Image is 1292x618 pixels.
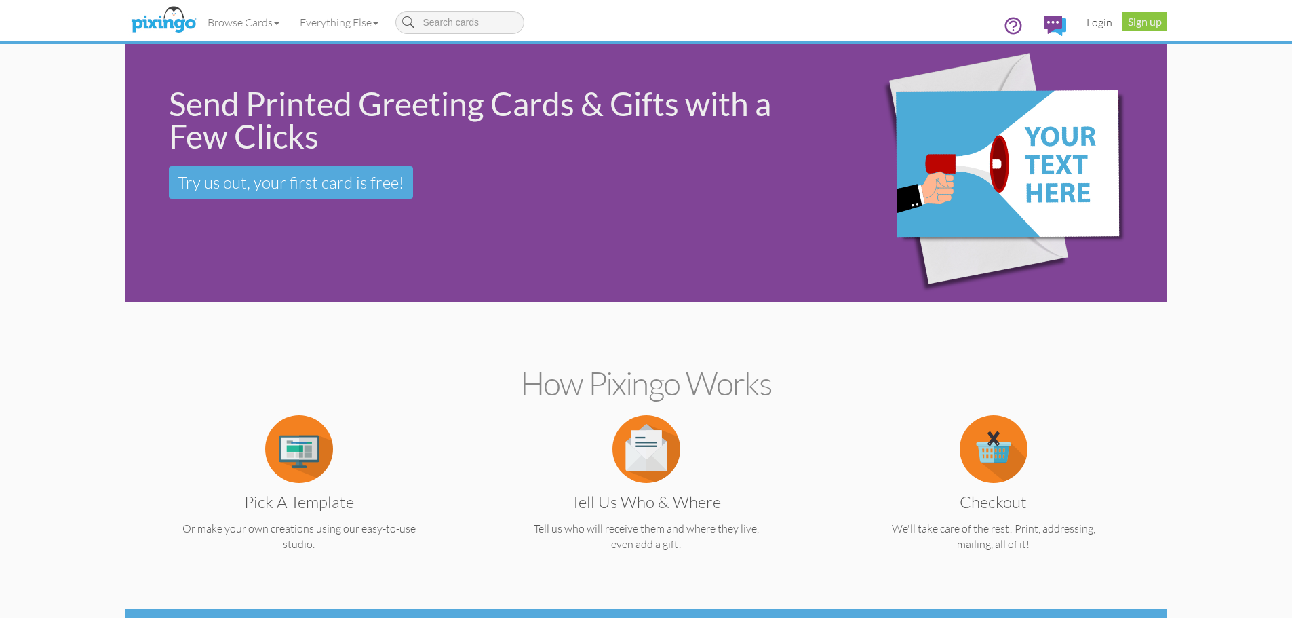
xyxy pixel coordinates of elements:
img: item.alt [960,415,1027,483]
div: Send Printed Greeting Cards & Gifts with a Few Clicks [169,88,809,153]
h3: Tell us Who & Where [509,493,783,511]
img: item.alt [265,415,333,483]
a: Pick a Template Or make your own creations using our easy-to-use studio. [152,441,446,552]
a: Tell us Who & Where Tell us who will receive them and where they live, even add a gift! [499,441,794,552]
a: Browse Cards [197,5,290,39]
img: pixingo logo [128,3,199,37]
img: eb544e90-0942-4412-bfe0-c610d3f4da7c.png [831,25,1158,322]
img: comments.svg [1044,16,1066,36]
h2: How Pixingo works [149,366,1143,402]
span: Try us out, your first card is free! [178,172,404,193]
a: Checkout We'll take care of the rest! Print, addressing, mailing, all of it! [846,441,1141,552]
h3: Pick a Template [162,493,436,511]
iframe: Chat [1291,617,1292,618]
p: Or make your own creations using our easy-to-use studio. [152,521,446,552]
a: Everything Else [290,5,389,39]
p: Tell us who will receive them and where they live, even add a gift! [499,521,794,552]
h3: Checkout [857,493,1131,511]
a: Sign up [1122,12,1167,31]
a: Try us out, your first card is free! [169,166,413,199]
a: Login [1076,5,1122,39]
img: item.alt [612,415,680,483]
p: We'll take care of the rest! Print, addressing, mailing, all of it! [846,521,1141,552]
input: Search cards [395,11,524,34]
